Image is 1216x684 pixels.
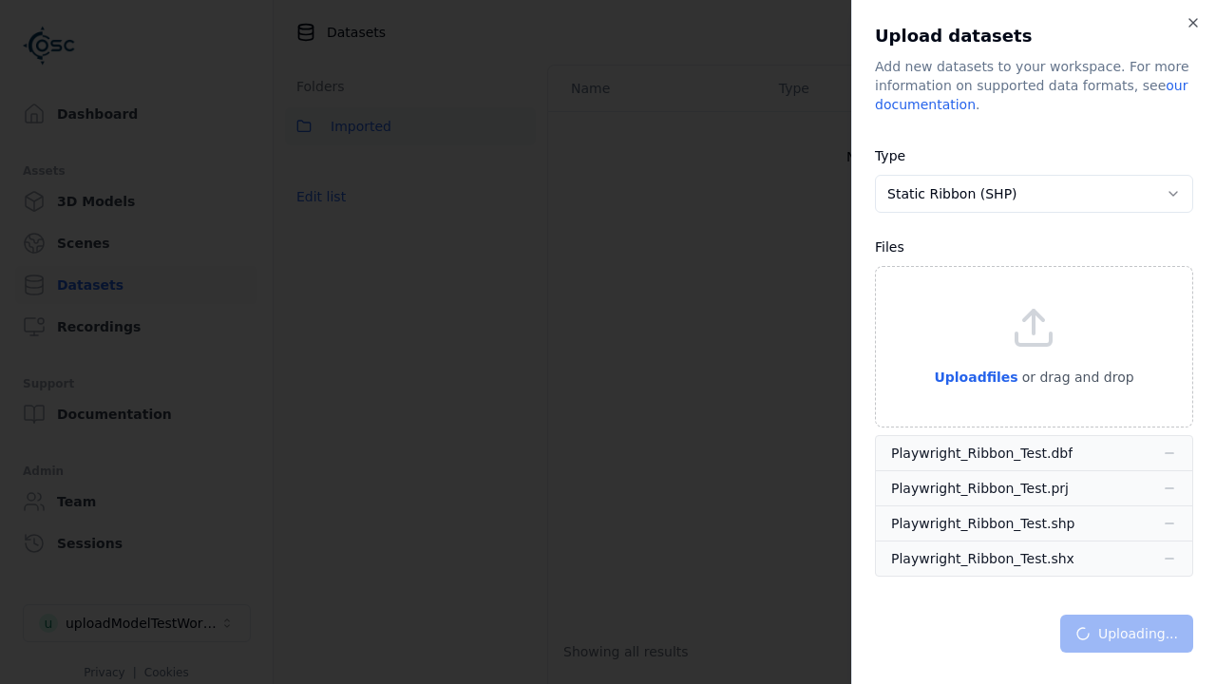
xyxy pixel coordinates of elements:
[891,549,1074,568] div: Playwright_Ribbon_Test.shx
[875,57,1193,114] div: Add new datasets to your workspace. For more information on supported data formats, see .
[875,148,905,163] label: Type
[875,239,904,255] label: Files
[891,479,1069,498] div: Playwright_Ribbon_Test.prj
[891,444,1073,463] div: Playwright_Ribbon_Test.dbf
[1018,366,1134,389] p: or drag and drop
[875,23,1193,49] h2: Upload datasets
[891,514,1074,533] div: Playwright_Ribbon_Test.shp
[934,370,1017,385] span: Upload files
